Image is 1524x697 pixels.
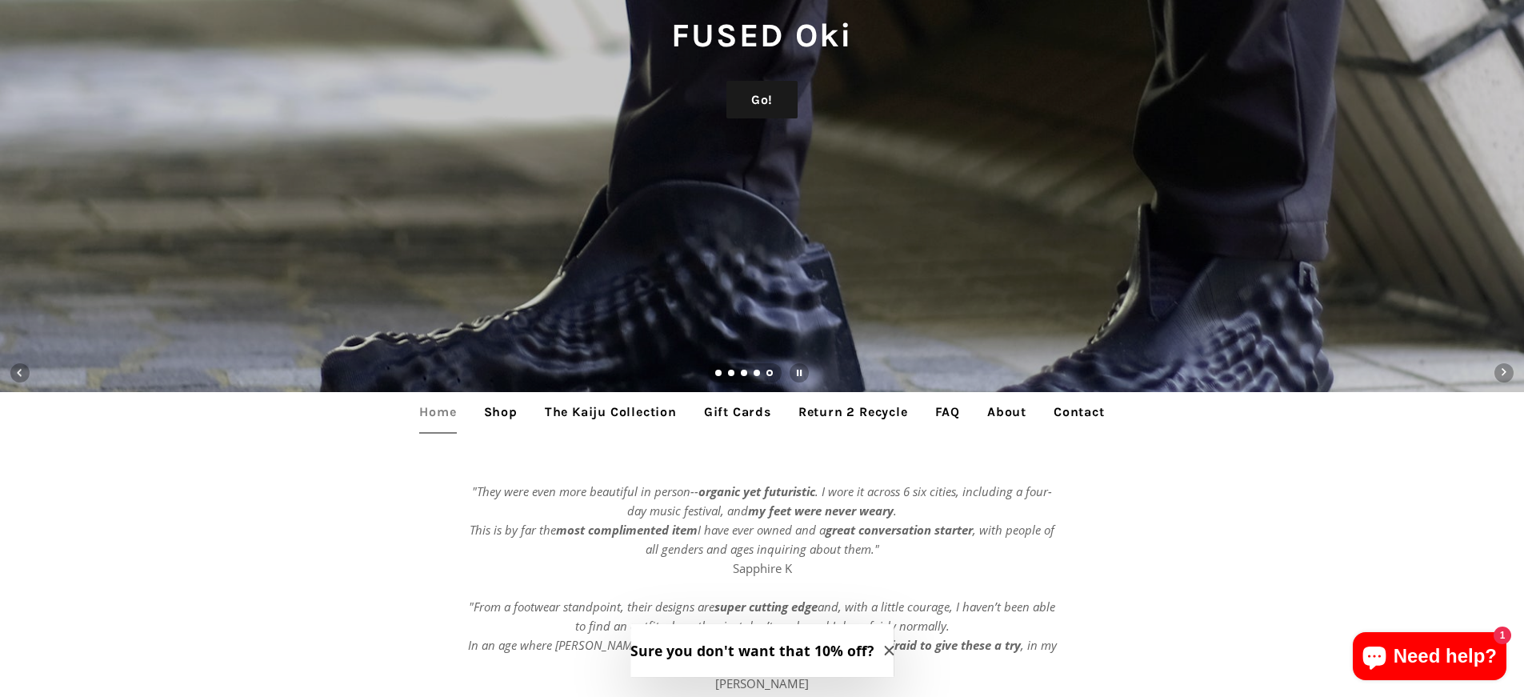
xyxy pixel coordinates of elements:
a: Load slide 2 [728,371,736,379]
a: Load slide 3 [741,371,749,379]
button: Next slide [1486,355,1522,391]
strong: no one should be afraid to give these a try [783,637,1021,653]
a: Load slide 4 [754,371,762,379]
em: I have ever owned and a [698,522,826,538]
button: Previous slide [2,355,38,391]
button: Pause slideshow [782,355,817,391]
a: Gift Cards [692,392,783,432]
inbox-online-store-chat: Shopify online store chat [1348,632,1511,684]
strong: organic yet futuristic [698,483,815,499]
a: Shop [472,392,530,432]
a: The Kaiju Collection [533,392,689,432]
em: "They were even more beautiful in person-- [472,483,698,499]
strong: most complimented item [556,522,698,538]
em: "From a footwear standpoint, their designs are [469,599,714,615]
a: FAQ [923,392,972,432]
a: Home [407,392,468,432]
strong: super cutting edge [714,599,818,615]
strong: my feet were never weary [748,503,894,519]
em: . I wore it across 6 six cities, including a four-day music festival, and [627,483,1052,519]
a: Slide 5, current [766,371,774,379]
a: Return 2 Recycle [786,392,920,432]
a: Go! [726,81,798,119]
a: Contact [1042,392,1117,432]
strong: great conversation starter [826,522,973,538]
h1: FUSED Oki [16,12,1508,58]
a: Load slide 1 [715,371,723,379]
em: , in my opinion." [738,637,1057,672]
a: About [975,392,1038,432]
